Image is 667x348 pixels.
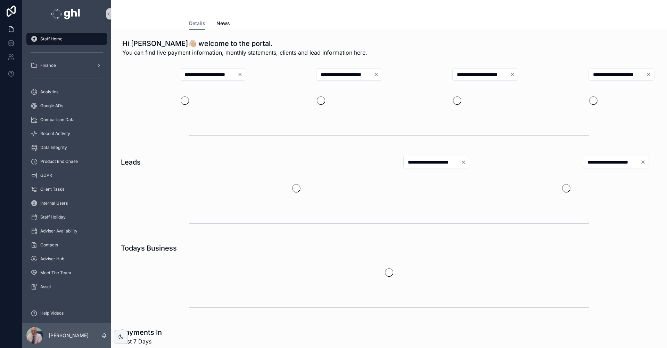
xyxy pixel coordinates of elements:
h1: Todays Business [121,243,177,253]
button: Clear [237,72,246,77]
a: Recent Activity [26,127,107,140]
span: Details [189,20,205,27]
a: Analytics [26,86,107,98]
span: Finance [40,63,56,68]
a: Adviser Availability [26,225,107,237]
span: Analytics [40,89,58,95]
a: Staff Holiday [26,211,107,223]
h1: Hi [PERSON_NAME]👋🏼 welcome to the portal. [122,39,367,48]
a: News [216,17,230,31]
span: Contacts [40,242,58,248]
span: Internal Users [40,200,68,206]
a: Details [189,17,205,30]
button: Clear [373,72,382,77]
a: Help Videos [26,307,107,319]
a: Contacts [26,239,107,251]
p: [PERSON_NAME] [49,332,89,339]
span: Staff Holiday [40,214,66,220]
a: Comparison Data [26,113,107,126]
a: Product End Chase [26,155,107,168]
span: Adviser Hub [40,256,64,262]
span: Help Videos [40,310,64,316]
span: Staff Home [40,36,63,42]
button: Clear [646,72,654,77]
span: Product End Chase [40,159,78,164]
h1: Leads [121,157,141,167]
span: You can find live payment information, monthly statements, clients and lead information here. [122,48,367,57]
a: Data Integrity [26,141,107,154]
a: Internal Users [26,197,107,209]
a: GDPR [26,169,107,182]
span: Google ADs [40,103,63,109]
span: Data Integrity [40,145,67,150]
img: App logo [51,8,82,19]
a: Staff Home [26,33,107,45]
a: Google ADs [26,100,107,112]
span: Adviser Availability [40,228,77,234]
span: Meet The Team [40,270,71,276]
div: scrollable content [22,28,111,323]
a: Client Tasks [26,183,107,196]
a: Asset [26,280,107,293]
span: GDPR [40,173,52,178]
button: Clear [510,72,518,77]
h1: Payments In [121,327,162,337]
button: Clear [461,159,469,165]
a: Adviser Hub [26,253,107,265]
span: Last 7 Days [121,337,162,346]
span: Client Tasks [40,187,64,192]
a: Meet The Team [26,267,107,279]
span: Asset [40,284,51,290]
span: News [216,20,230,27]
span: Recent Activity [40,131,70,136]
a: Finance [26,59,107,72]
button: Clear [640,159,649,165]
span: Comparison Data [40,117,75,122]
